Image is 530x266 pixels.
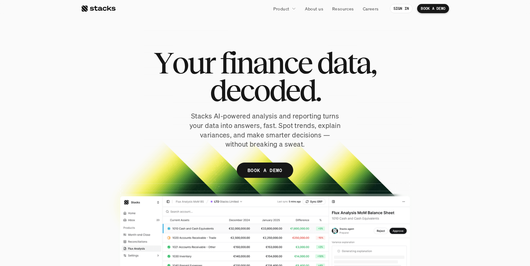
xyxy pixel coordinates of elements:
span: a [333,49,347,77]
span: c [284,49,298,77]
span: , [371,49,376,77]
span: o [172,49,188,77]
span: a [356,49,371,77]
span: u [188,49,204,77]
p: BOOK A DEMO [248,166,282,175]
a: BOOK A DEMO [237,163,293,178]
p: Stacks AI-powered analysis and reporting turns your data into answers, fast. Spot trends, explain... [188,111,342,149]
span: d [210,77,226,104]
span: d [317,49,333,77]
span: e [285,77,299,104]
p: Careers [363,6,379,12]
p: SIGN IN [394,6,409,11]
span: c [240,77,254,104]
span: e [226,77,240,104]
span: o [254,77,269,104]
span: . [315,77,321,104]
a: BOOK A DEMO [417,4,449,13]
p: BOOK A DEMO [421,6,445,11]
a: Careers [359,3,382,14]
span: r [204,49,215,77]
span: n [267,49,284,77]
a: About us [301,3,327,14]
span: d [269,77,285,104]
a: Resources [328,3,358,14]
span: t [347,49,356,77]
span: f [220,49,229,77]
a: Privacy Policy [72,117,99,121]
span: Y [154,49,172,77]
span: a [253,49,267,77]
p: About us [305,6,323,12]
a: SIGN IN [390,4,413,13]
span: e [298,49,312,77]
span: n [236,49,253,77]
p: Resources [332,6,354,12]
span: i [229,49,236,77]
p: Product [273,6,290,12]
span: d [299,77,315,104]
